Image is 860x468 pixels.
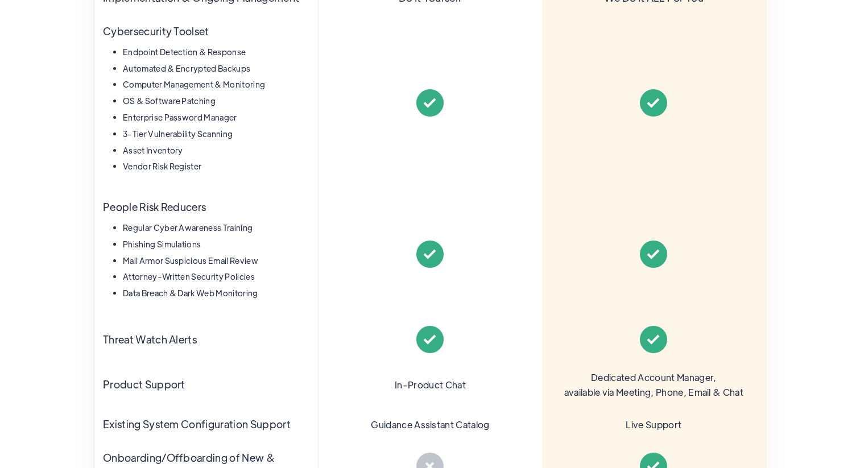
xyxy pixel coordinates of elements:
li: Computer Management & Monitoring [123,78,309,92]
li: Endpoint Detection & Response [123,45,309,59]
li: Automated & Encrypted Backups [123,62,309,76]
li: Mail Armor Suspicious Email Review [123,254,309,268]
div: Dedicated Account Manager, available via Meeting, Phone, Email & Chat [564,370,743,399]
div: In-Product Chat [395,378,466,392]
iframe: Chat Widget [803,413,860,468]
div: Product Support [103,376,185,393]
div: Live Support [626,417,681,432]
li: Enterprise Password Manager [123,111,309,125]
li: Regular Cyber Awareness Training [123,221,309,235]
li: Attorney-Written Security Policies [123,270,309,284]
li: 3-Tier Vulnerability Scanning [123,127,309,141]
div: Cybersecurity Toolset [103,23,209,40]
div: Existing System Configuration Support [103,416,291,433]
div: Threat Watch Alerts [103,332,197,348]
li: Asset Inventory [123,144,309,158]
li: Vendor Risk Register [123,160,309,173]
div: Guidance Assistant Catalog [371,417,489,432]
li: OS & Software Patching [123,94,309,108]
li: Phishing Simulations [123,238,309,251]
div: People Risk Reducers [103,199,206,216]
li: Data Breach & Dark Web Monitoring [123,287,309,300]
